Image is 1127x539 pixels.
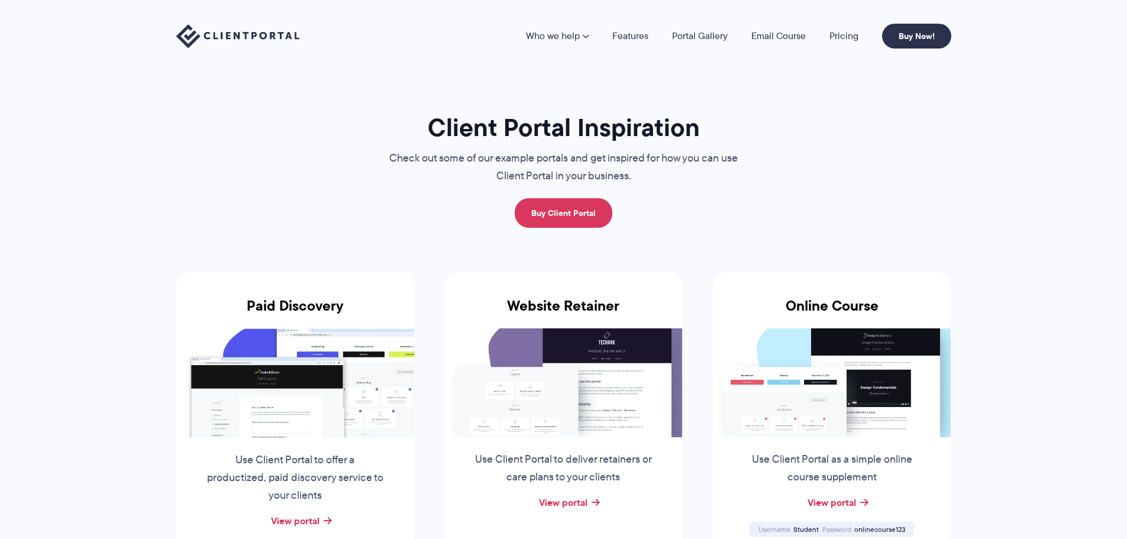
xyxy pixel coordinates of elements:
p: Check out some of our example portals and get inspired for how you can use Client Portal in your ... [366,150,762,185]
span: Username [758,524,792,534]
span: Password [822,524,852,534]
h3: Paid Discovery [176,298,414,328]
a: Email Course [751,31,806,41]
p: Use Client Portal to offer a productized, paid discovery service to your clients [205,451,385,505]
p: Use Client Portal as a simple online course supplement [742,451,922,486]
a: Who we help [526,31,589,41]
a: Portal Gallery [672,31,728,41]
h3: Online Course [713,298,951,328]
a: View portal [808,495,856,509]
span: onlinecourse123 [854,524,905,534]
p: Use Client Portal to deliver retainers or care plans to your clients [473,451,653,486]
span: Student [793,524,819,534]
h1: Client Portal Inspiration [366,112,762,143]
a: Buy Now! [882,24,951,49]
a: View portal [539,495,587,509]
h3: Website Retainer [445,298,683,328]
a: View portal [271,514,319,528]
a: Features [612,31,648,41]
a: Buy Client Portal [515,198,612,228]
a: Pricing [829,31,858,41]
